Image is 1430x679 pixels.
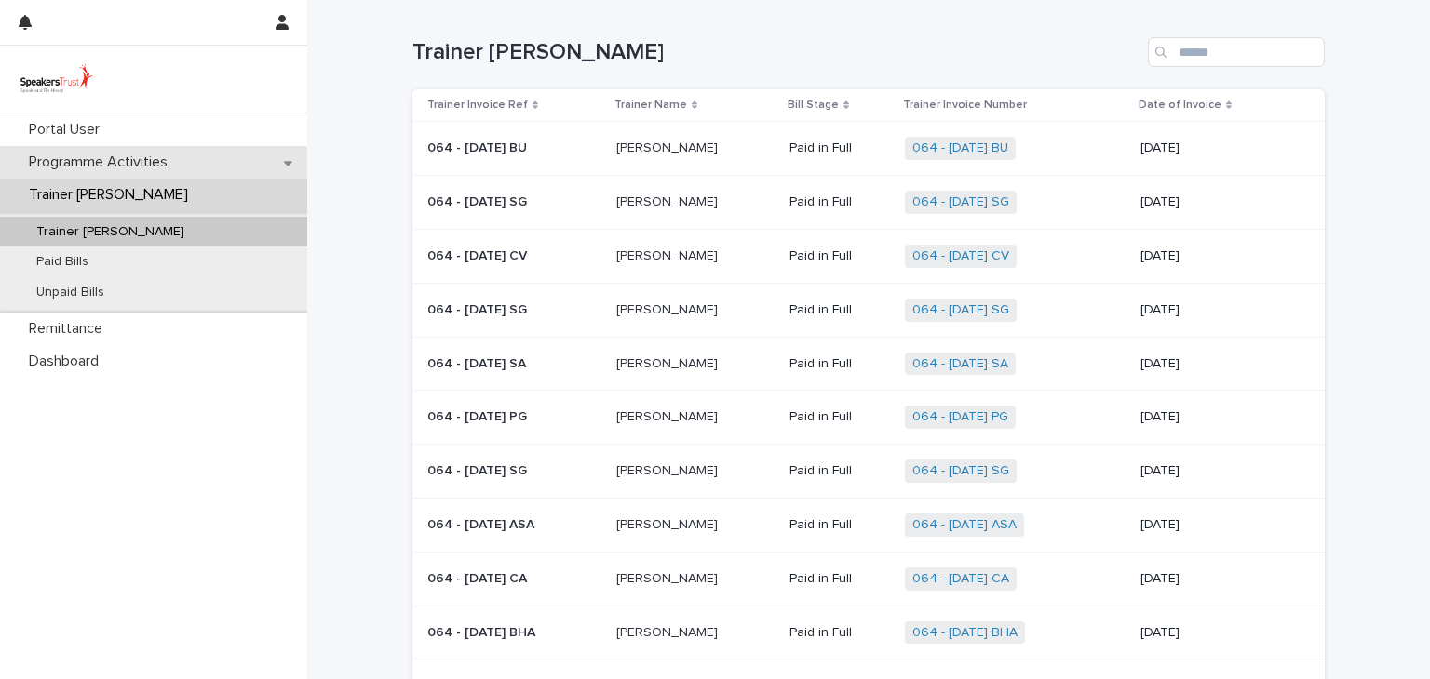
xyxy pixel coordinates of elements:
input: Search [1148,37,1325,67]
p: Unpaid Bills [21,285,119,300]
img: UVamC7uQTJC0k9vuxGLS [15,60,98,98]
tr: 064 - [DATE] BHA064 - [DATE] BHA [PERSON_NAME][PERSON_NAME] Paid in Full064 - [DATE] BHA [DATE] [412,606,1325,659]
p: 064 - [DATE] SG [427,459,531,479]
p: Paid in Full [789,302,890,318]
p: [DATE] [1140,409,1295,425]
p: [DATE] [1140,194,1295,210]
p: [PERSON_NAME] [616,245,722,264]
tr: 064 - [DATE] ASA064 - [DATE] ASA [PERSON_NAME][PERSON_NAME] Paid in Full064 - [DATE] ASA [DATE] [412,498,1325,552]
p: Paid in Full [789,140,890,156]
tr: 064 - [DATE] CA064 - [DATE] CA [PERSON_NAME][PERSON_NAME] Paid in Full064 - [DATE] CA [DATE] [412,552,1325,606]
p: Paid in Full [789,625,890,641]
p: [PERSON_NAME] [616,567,722,587]
a: 064 - [DATE] PG [912,409,1008,425]
p: [PERSON_NAME] [616,137,722,156]
p: [DATE] [1140,463,1295,479]
p: Trainer Invoice Ref [427,95,528,115]
p: [PERSON_NAME] [616,459,722,479]
p: [PERSON_NAME] [616,513,722,533]
a: 064 - [DATE] CA [912,571,1009,587]
p: [DATE] [1140,356,1295,372]
p: [PERSON_NAME] [616,621,722,641]
a: 064 - [DATE] BU [912,140,1008,156]
p: Paid in Full [789,356,890,372]
p: 064 - [DATE] CV [427,245,531,264]
p: Trainer Name [614,95,687,115]
p: Trainer [PERSON_NAME] [21,224,199,240]
p: Portal User [21,121,115,139]
tr: 064 - [DATE] BU064 - [DATE] BU [PERSON_NAME][PERSON_NAME] Paid in Full064 - [DATE] BU [DATE] [412,122,1325,176]
tr: 064 - [DATE] SG064 - [DATE] SG [PERSON_NAME][PERSON_NAME] Paid in Full064 - [DATE] SG [DATE] [412,176,1325,230]
a: 064 - [DATE] SG [912,463,1009,479]
p: Paid in Full [789,517,890,533]
p: Paid Bills [21,254,103,270]
tr: 064 - [DATE] CV064 - [DATE] CV [PERSON_NAME][PERSON_NAME] Paid in Full064 - [DATE] CV [DATE] [412,229,1325,283]
tr: 064 - [DATE] SG064 - [DATE] SG [PERSON_NAME][PERSON_NAME] Paid in Full064 - [DATE] SG [DATE] [412,445,1325,499]
p: 064 - [DATE] BU [427,137,531,156]
a: 064 - [DATE] SA [912,356,1008,372]
p: Paid in Full [789,248,890,264]
p: [PERSON_NAME] [616,299,722,318]
a: 064 - [DATE] BHA [912,625,1018,641]
p: 064 - [DATE] CA [427,567,531,587]
a: 064 - [DATE] SG [912,302,1009,318]
a: 064 - [DATE] CV [912,248,1009,264]
p: Dashboard [21,353,114,370]
p: [PERSON_NAME] [616,353,722,372]
p: Paid in Full [789,571,890,587]
p: Trainer Invoice Number [903,95,1027,115]
p: [DATE] [1140,302,1295,318]
p: Paid in Full [789,409,890,425]
p: [PERSON_NAME] [616,406,722,425]
a: 064 - [DATE] SG [912,194,1009,210]
p: [DATE] [1140,140,1295,156]
p: Date of Invoice [1139,95,1221,115]
p: Paid in Full [789,463,890,479]
p: Trainer [PERSON_NAME] [21,186,203,204]
p: 064 - [DATE] SG [427,299,531,318]
p: Remittance [21,320,117,338]
p: [DATE] [1140,571,1295,587]
p: [DATE] [1140,248,1295,264]
p: 064 - [DATE] SA [427,353,530,372]
p: Programme Activities [21,153,182,171]
p: 064 - [DATE] PG [427,406,531,425]
p: [DATE] [1140,625,1295,641]
tr: 064 - [DATE] SA064 - [DATE] SA [PERSON_NAME][PERSON_NAME] Paid in Full064 - [DATE] SA [DATE] [412,337,1325,391]
p: 064 - [DATE] BHA [427,621,539,641]
p: [DATE] [1140,517,1295,533]
tr: 064 - [DATE] SG064 - [DATE] SG [PERSON_NAME][PERSON_NAME] Paid in Full064 - [DATE] SG [DATE] [412,283,1325,337]
p: 064 - [DATE] SG [427,191,531,210]
tr: 064 - [DATE] PG064 - [DATE] PG [PERSON_NAME][PERSON_NAME] Paid in Full064 - [DATE] PG [DATE] [412,391,1325,445]
p: [PERSON_NAME] [616,191,722,210]
a: 064 - [DATE] ASA [912,517,1017,533]
p: Bill Stage [788,95,839,115]
h1: Trainer [PERSON_NAME] [412,39,1140,66]
p: 064 - [DATE] ASA [427,513,538,533]
p: Paid in Full [789,194,890,210]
